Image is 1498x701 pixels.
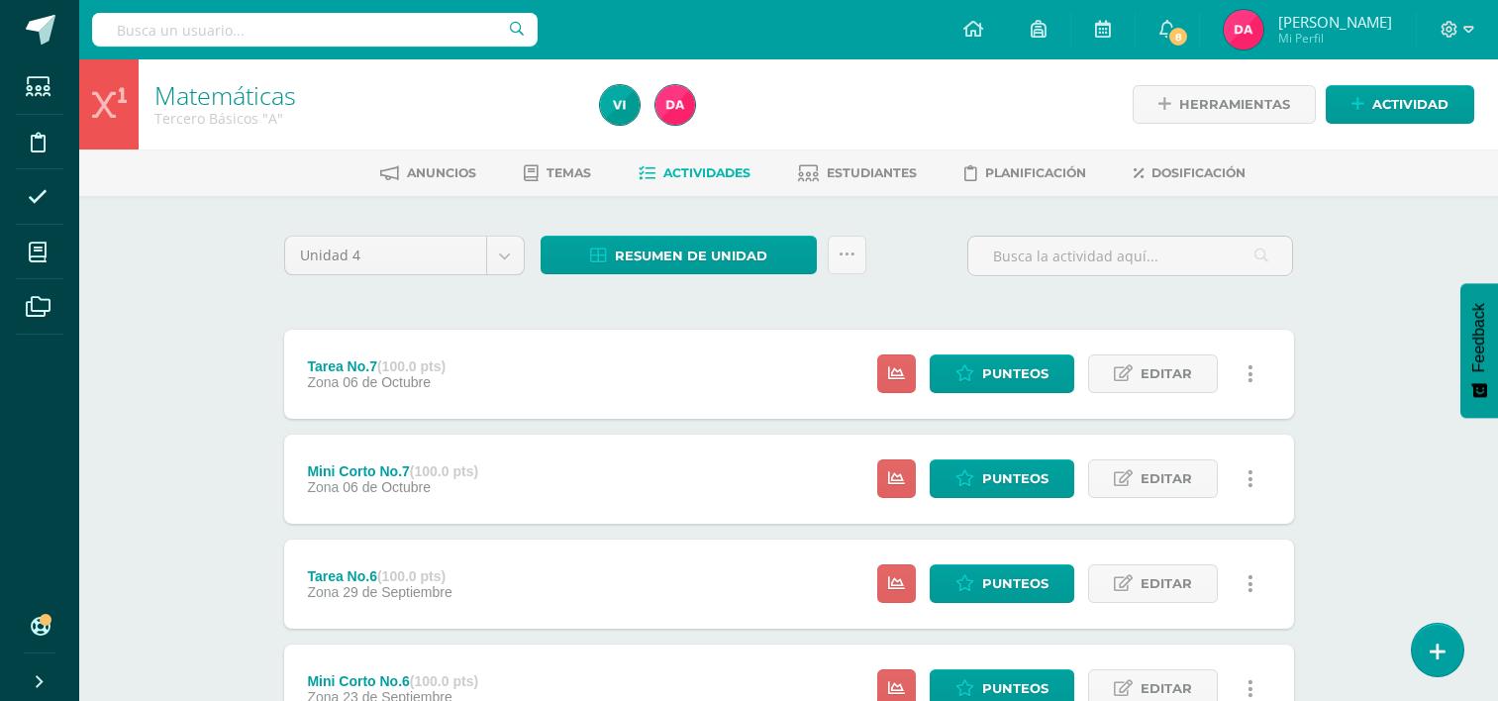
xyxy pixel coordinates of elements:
[307,463,478,479] div: Mini Corto No.7
[1134,157,1246,189] a: Dosificación
[410,463,478,479] strong: (100.0 pts)
[663,165,750,180] span: Actividades
[600,85,640,125] img: c0ce1b3350cacf3227db14f927d4c0cc.png
[930,459,1074,498] a: Punteos
[285,237,524,274] a: Unidad 4
[343,374,431,390] span: 06 de Octubre
[655,85,695,125] img: 0d1c13a784e50cea1b92786e6af8f399.png
[154,109,576,128] div: Tercero Básicos 'A'
[1224,10,1263,50] img: 0d1c13a784e50cea1b92786e6af8f399.png
[1278,30,1392,47] span: Mi Perfil
[827,165,917,180] span: Estudiantes
[343,584,452,600] span: 29 de Septiembre
[1141,565,1192,602] span: Editar
[307,358,446,374] div: Tarea No.7
[380,157,476,189] a: Anuncios
[1179,86,1290,123] span: Herramientas
[407,165,476,180] span: Anuncios
[92,13,538,47] input: Busca un usuario...
[968,237,1292,275] input: Busca la actividad aquí...
[639,157,750,189] a: Actividades
[1151,165,1246,180] span: Dosificación
[154,81,576,109] h1: Matemáticas
[1372,86,1448,123] span: Actividad
[1167,26,1189,48] span: 8
[307,584,339,600] span: Zona
[307,479,339,495] span: Zona
[524,157,591,189] a: Temas
[377,358,446,374] strong: (100.0 pts)
[377,568,446,584] strong: (100.0 pts)
[154,78,296,112] a: Matemáticas
[930,564,1074,603] a: Punteos
[307,673,478,689] div: Mini Corto No.6
[307,374,339,390] span: Zona
[1141,460,1192,497] span: Editar
[1133,85,1316,124] a: Herramientas
[982,565,1049,602] span: Punteos
[343,479,431,495] span: 06 de Octubre
[798,157,917,189] a: Estudiantes
[410,673,478,689] strong: (100.0 pts)
[307,568,451,584] div: Tarea No.6
[982,355,1049,392] span: Punteos
[982,460,1049,497] span: Punteos
[547,165,591,180] span: Temas
[1470,303,1488,372] span: Feedback
[964,157,1086,189] a: Planificación
[615,238,767,274] span: Resumen de unidad
[1460,283,1498,418] button: Feedback - Mostrar encuesta
[1326,85,1474,124] a: Actividad
[300,237,471,274] span: Unidad 4
[1278,12,1392,32] span: [PERSON_NAME]
[985,165,1086,180] span: Planificación
[1141,355,1192,392] span: Editar
[541,236,817,274] a: Resumen de unidad
[930,354,1074,393] a: Punteos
